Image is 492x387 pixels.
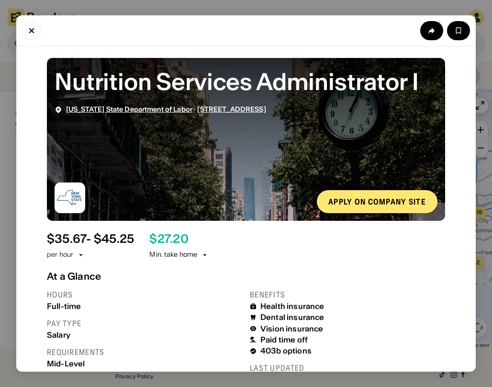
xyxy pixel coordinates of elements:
div: Health insurance [260,302,324,311]
div: Hours [47,290,242,300]
span: [US_STATE] State Department of Labor [66,105,192,114]
div: per hour [47,250,73,260]
div: Last updated [250,363,445,373]
div: $ 27.20 [149,232,188,246]
div: $ 35.67 - $45.25 [47,232,134,246]
img: New York State Department of Labor logo [55,182,85,213]
div: Paid time off [260,335,308,344]
div: Nutrition Services Administrator I [55,66,437,98]
div: At a Glance [47,271,445,282]
span: [STREET_ADDRESS] [197,105,266,114]
div: Apply on company site [328,198,426,205]
div: 403b options [260,346,312,355]
div: Salary [47,330,242,340]
div: Pay type [47,319,242,329]
div: Benefits [250,290,445,300]
div: Vision insurance [260,324,324,333]
div: Mid-Level [47,359,242,368]
div: · [66,105,266,114]
div: Min. take home [149,250,209,260]
button: Close [22,21,41,40]
div: Bachelor's Degree [47,370,242,379]
div: Full-time [47,302,242,311]
div: Dental insurance [260,313,324,322]
div: Requirements [47,347,242,357]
